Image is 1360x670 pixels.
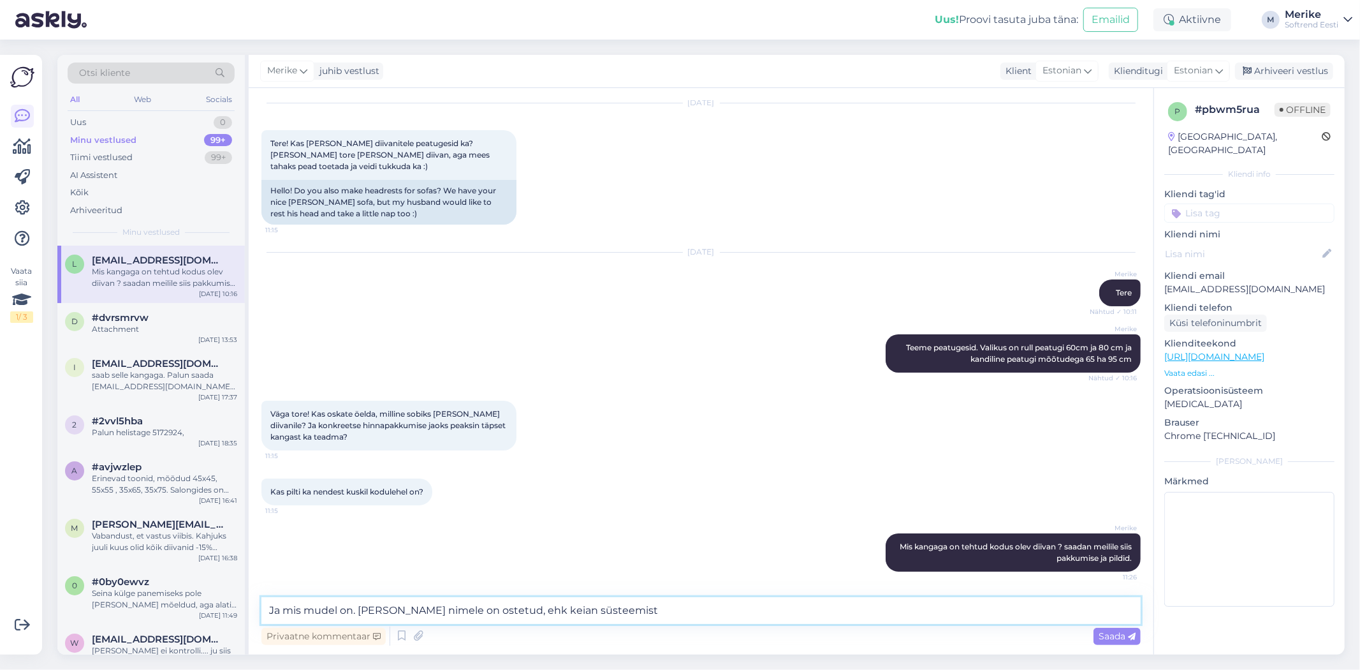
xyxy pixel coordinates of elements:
p: Kliendi tag'id [1164,188,1334,201]
span: #0by0ewvz [92,576,149,588]
span: m [71,523,78,533]
span: 11:15 [265,506,313,516]
div: Proovi tasuta juba täna: [935,12,1078,27]
p: Vaata edasi ... [1164,368,1334,379]
div: Minu vestlused [70,134,136,147]
div: 0 [214,116,232,129]
p: Märkmed [1164,475,1334,488]
div: [DATE] [261,246,1141,258]
span: Tere! Kas [PERSON_NAME] diivanitele peatugesid ka? [PERSON_NAME] tore [PERSON_NAME] diivan, aga m... [270,138,492,171]
span: 11:26 [1089,572,1137,582]
button: Emailid [1083,8,1138,32]
span: l [73,259,77,269]
span: w [71,638,79,648]
p: Kliendi nimi [1164,228,1334,241]
p: Klienditeekond [1164,337,1334,350]
div: Aktiivne [1153,8,1231,31]
div: Arhiveeritud [70,204,122,217]
span: Nähtud ✓ 10:11 [1089,307,1137,316]
span: Merike [1089,269,1137,279]
div: Seina külge panemiseks pole [PERSON_NAME] mõeldud, aga alati saab ise paigaldada. Kindlasti peab ... [92,588,237,611]
div: Tiimi vestlused [70,151,133,164]
span: Merike [1089,324,1137,334]
div: Palun helistage 5172924, [92,427,237,438]
span: Mis kangaga on tehtud kodus olev diivan ? saadan meilile siis pakkumise ja pildid. [900,542,1134,563]
div: Klient [1000,64,1032,78]
span: Tere [1116,288,1132,297]
div: Privaatne kommentaar [261,628,386,645]
span: #dvrsmrvw [92,312,149,324]
div: 1 / 3 [10,311,33,323]
div: [PERSON_NAME] [1164,456,1334,467]
div: [DATE] 10:16 [199,289,237,299]
span: Kas pilti ka nendest kuskil kodulehel on? [270,487,423,496]
span: Merike [1089,523,1137,533]
p: [EMAIL_ADDRESS][DOMAIN_NAME] [1164,283,1334,296]
div: Vaata siia [10,265,33,323]
span: a [72,466,78,475]
a: [URL][DOMAIN_NAME] [1164,351,1264,362]
span: info@studija-amatciems.lv [92,358,224,369]
span: 11:15 [265,225,313,235]
div: Arhiveeri vestlus [1235,63,1333,80]
div: [DATE] 18:35 [198,438,237,448]
div: [DATE] 16:41 [199,496,237,505]
div: [PERSON_NAME] ei kontrolli.... ju siis võib -:) [92,645,237,668]
div: Klienditugi [1109,64,1163,78]
div: [DATE] 13:53 [198,335,237,345]
span: p [1175,107,1181,116]
div: 99+ [204,134,232,147]
div: saab selle kangaga. Palun saada [EMAIL_ADDRESS][DOMAIN_NAME] kiri, mis mõõtudega Harles diivanit ... [92,369,237,392]
span: Nähtud ✓ 10:16 [1088,373,1137,383]
div: Küsi telefoninumbrit [1164,315,1267,332]
input: Lisa nimi [1165,247,1320,261]
p: Brauser [1164,416,1334,429]
div: Web [132,91,154,108]
span: Estonian [1042,64,1081,78]
span: Väga tore! Kas oskate öelda, milline sobiks [PERSON_NAME] diivanile? Ja konkreetse hinnapakkumise... [270,409,508,442]
div: Kliendi info [1164,168,1334,180]
span: Teeme peatugesid. Valikus on rull peatugi 60cm ja 80 cm ja kandiline peatugi mõõtudega 65 ha 95 cm [906,343,1134,364]
div: # pbwm5rua [1195,102,1275,117]
span: ly.villo@ttu.ee [92,255,224,266]
div: Attachment [92,324,237,335]
span: Saada [1099,630,1136,642]
div: [GEOGRAPHIC_DATA], [GEOGRAPHIC_DATA] [1168,130,1322,157]
p: [MEDICAL_DATA] [1164,398,1334,411]
p: Kliendi telefon [1164,301,1334,315]
div: Erinevad toonid, mõõdud 45x45, 55x55 , 35x65, 35x75. Salongides on valik hea. [92,473,237,496]
span: #avjwzlep [92,461,142,473]
span: 11:15 [265,451,313,461]
div: Mis kangaga on tehtud kodus olev diivan ? saadan meilile siis pakkumise ja pildid. [92,266,237,289]
div: AI Assistent [70,169,117,182]
div: Socials [203,91,235,108]
div: Hello! Do you also make headrests for sofas? We have your nice [PERSON_NAME] sofa, but my husband... [261,180,516,225]
div: Kõik [70,186,89,199]
div: [DATE] 11:49 [199,611,237,620]
span: Minu vestlused [122,227,180,238]
p: Chrome [TECHNICAL_ID] [1164,429,1334,443]
span: 0 [72,581,77,590]
span: Estonian [1174,64,1213,78]
textarea: Ja mis mudel on. [PERSON_NAME] nimele on ostetud, ehk keian süsteemist [261,597,1141,624]
div: Uus [70,116,86,129]
div: M [1262,11,1280,29]
p: Operatsioonisüsteem [1164,384,1334,398]
span: wellig@hotmail.com [92,634,224,645]
span: Merike [267,64,297,78]
b: Uus! [935,13,959,26]
img: Askly Logo [10,65,34,89]
div: [DATE] [261,97,1141,108]
div: [DATE] 17:37 [198,392,237,402]
div: 99+ [205,151,232,164]
div: [DATE] 16:38 [198,553,237,563]
span: Offline [1275,103,1331,117]
span: maria.sirjak99@gmail.com [92,519,224,530]
div: Vabandust, et vastus viibis. Kahjuks juuli kuus olid kõik diivanid -15% [PERSON_NAME] kuus on kõi... [92,530,237,553]
span: i [73,362,76,372]
div: juhib vestlust [314,64,379,78]
span: Otsi kliente [79,66,130,80]
input: Lisa tag [1164,204,1334,223]
a: MerikeSoftrend Eesti [1285,10,1352,30]
span: #2vvl5hba [92,415,143,427]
